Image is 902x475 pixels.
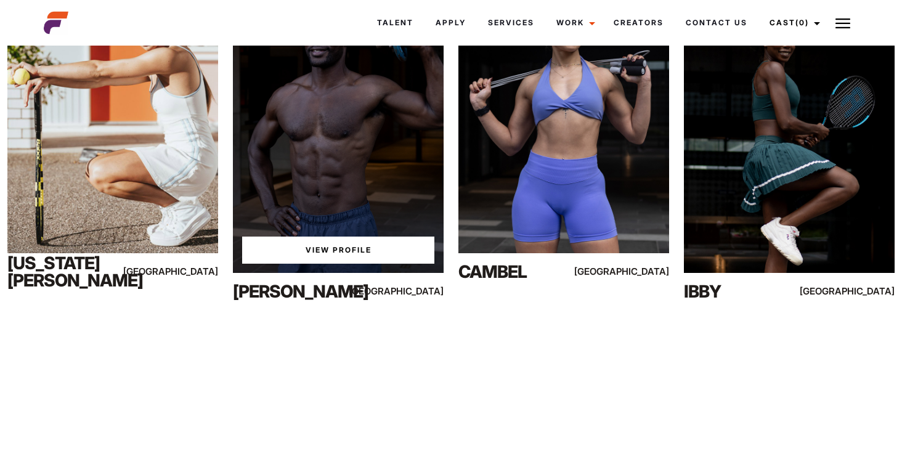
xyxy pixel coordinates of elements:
div: Ibby [684,279,810,304]
span: (0) [795,18,809,27]
a: Work [545,6,603,39]
img: Burger icon [835,16,850,31]
div: [GEOGRAPHIC_DATA] [380,283,444,299]
a: Creators [603,6,675,39]
div: [US_STATE][PERSON_NAME] [7,259,134,284]
div: [PERSON_NAME] [233,279,359,304]
div: Cambel [458,259,585,284]
a: Cast(0) [758,6,827,39]
div: [GEOGRAPHIC_DATA] [831,283,895,299]
img: cropped-aefm-brand-fav-22-square.png [44,10,68,35]
a: Apply [425,6,477,39]
a: View Samuel J'sProfile [242,237,434,264]
div: [GEOGRAPHIC_DATA] [606,264,669,279]
div: [GEOGRAPHIC_DATA] [155,264,218,279]
a: Services [477,6,545,39]
a: Contact Us [675,6,758,39]
a: Talent [366,6,425,39]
